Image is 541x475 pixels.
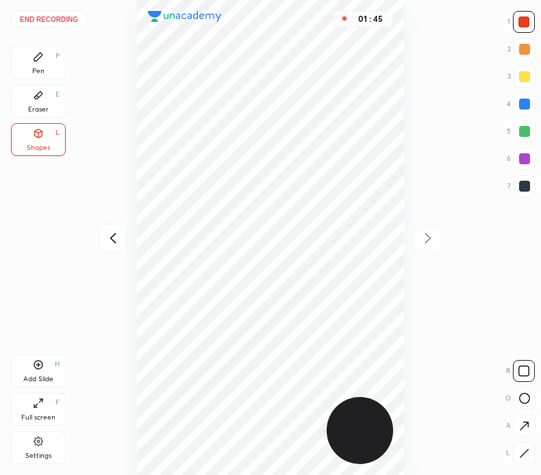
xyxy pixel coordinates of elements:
button: End recording [11,11,87,27]
div: Full screen [21,414,55,421]
div: F [55,399,60,406]
div: H [55,361,60,368]
div: O [505,387,536,409]
div: 7 [507,175,536,197]
div: 1 [507,11,535,33]
div: Shapes [27,144,50,151]
div: E [55,91,60,98]
div: L [55,129,60,136]
div: A [506,415,536,437]
div: P [55,53,60,60]
div: 5 [507,120,536,142]
div: Add Slide [23,376,53,383]
div: 3 [507,66,536,88]
div: Settings [25,452,51,459]
div: L [506,442,535,464]
div: 01 : 45 [354,14,387,24]
div: 4 [507,93,536,115]
div: Pen [32,68,45,75]
div: Eraser [28,106,49,113]
div: 2 [507,38,536,60]
div: 6 [507,148,536,170]
img: logo.38c385cc.svg [148,11,222,22]
div: R [506,360,535,382]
